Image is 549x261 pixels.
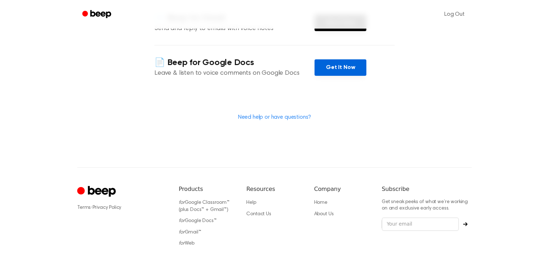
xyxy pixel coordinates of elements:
[382,217,459,231] input: Your email
[382,199,472,212] p: Get sneak peeks of what we’re working on and exclusive early access.
[246,200,256,205] a: Help
[179,241,194,246] a: forWeb
[77,204,167,211] div: ·
[238,114,311,120] a: Need help or have questions?
[179,218,185,223] i: for
[154,69,315,78] p: Leave & listen to voice comments on Google Docs
[179,241,185,246] i: for
[314,185,370,193] h6: Company
[77,205,91,210] a: Terms
[315,59,366,76] a: Get It Now
[93,205,122,210] a: Privacy Policy
[179,200,185,205] i: for
[154,57,315,69] h4: 📄 Beep for Google Docs
[246,212,271,217] a: Contact Us
[179,218,217,223] a: forGoogle Docs™
[437,6,472,23] a: Log Out
[77,185,118,199] a: Cruip
[179,200,229,212] a: forGoogle Classroom™ (plus Docs™ + Gmail™)
[179,230,185,235] i: for
[382,185,472,193] h6: Subscribe
[179,185,235,193] h6: Products
[77,8,118,21] a: Beep
[154,24,315,34] p: Send and reply to emails with voice notes
[246,185,302,193] h6: Resources
[314,200,327,205] a: Home
[459,222,472,226] button: Subscribe
[314,212,334,217] a: About Us
[179,230,201,235] a: forGmail™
